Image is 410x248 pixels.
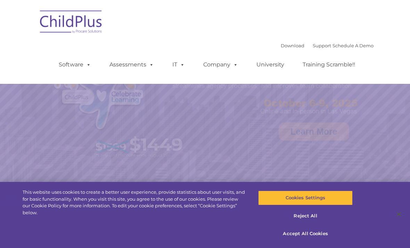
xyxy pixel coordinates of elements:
[279,122,349,141] a: Learn More
[36,6,106,40] img: ChildPlus by Procare Solutions
[333,43,374,48] a: Schedule A Demo
[258,191,352,205] button: Cookies Settings
[281,43,304,48] a: Download
[258,209,352,223] button: Reject All
[196,58,245,72] a: Company
[52,58,98,72] a: Software
[296,58,362,72] a: Training Scramble!!
[249,58,291,72] a: University
[23,189,246,216] div: This website uses cookies to create a better user experience, provide statistics about user visit...
[102,58,161,72] a: Assessments
[165,58,192,72] a: IT
[313,43,331,48] a: Support
[391,207,407,222] button: Close
[258,226,352,241] button: Accept All Cookies
[281,43,374,48] font: |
